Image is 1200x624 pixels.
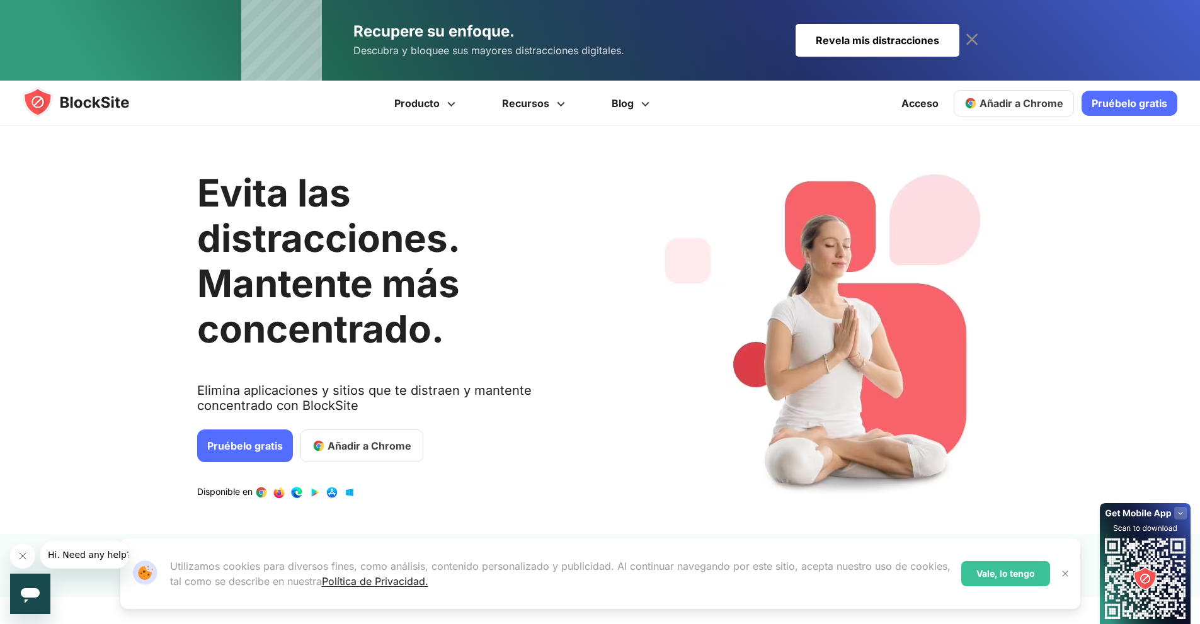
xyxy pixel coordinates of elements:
[1057,565,1073,582] button: Cerca
[207,440,283,452] font: Pruébelo gratis
[300,429,423,462] a: Añadir a Chrome
[612,97,634,110] font: Blog
[10,543,35,569] iframe: Mensaje de cierre
[373,81,481,126] a: Producto
[170,560,951,587] font: Utilizamos cookies para diversos fines, como análisis, contenido personalizado y publicidad. Al c...
[197,429,293,462] a: Pruébelo gratis
[816,34,939,47] font: Revela mis distracciones
[894,88,946,118] a: Acceso
[197,170,460,351] font: Evita las distracciones. Mantente más concentrado.
[980,97,1063,110] font: Añadir a Chrome
[353,22,515,40] font: Recupere su enfoque.
[10,574,50,614] iframe: Botón para iniciar la ventana de mensajería
[976,568,1035,579] font: Vale, lo tengo
[590,81,675,126] a: Blog
[1082,91,1177,116] a: Pruébelo gratis
[322,575,428,587] a: Política de Privacidad.
[1092,97,1167,110] font: Pruébelo gratis
[8,9,91,19] span: Hi. Need any help?
[964,97,977,110] img: chrome-icon.svg
[901,97,939,110] font: Acceso
[197,486,253,497] font: Disponible en
[954,90,1074,116] a: Añadir a Chrome
[23,87,154,117] img: blocksite-icon.5d769676.svg
[394,97,440,110] font: Producto
[481,81,590,126] a: Recursos
[328,440,411,452] font: Añadir a Chrome
[502,97,549,110] font: Recursos
[353,44,624,57] font: Descubra y bloquee sus mayores distracciones digitales.
[197,383,532,413] font: Elimina aplicaciones y sitios que te distraen y mantente concentrado con BlockSite
[40,541,129,569] iframe: Mensaje de la compañía
[1060,569,1070,579] img: Cerca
